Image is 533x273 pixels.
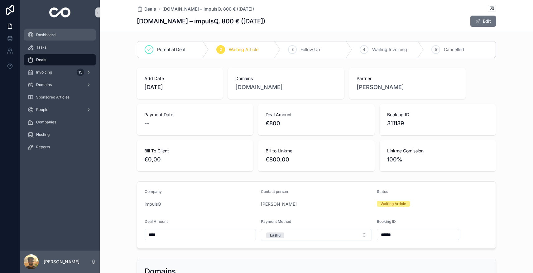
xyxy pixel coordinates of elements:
[24,67,96,78] a: Invoicing15
[36,145,50,150] span: Reports
[357,83,404,92] a: [PERSON_NAME]
[24,79,96,90] a: Domains
[266,112,367,118] span: Deal Amount
[144,6,156,12] span: Deals
[387,112,488,118] span: Booking ID
[20,25,100,161] div: scrollable content
[24,129,96,140] a: Hosting
[137,17,265,26] h1: [DOMAIN_NAME] – impulsQ, 800 € ([DATE])
[144,119,149,128] span: --
[24,54,96,65] a: Deals
[24,104,96,115] a: People
[36,32,55,37] span: Dashboard
[372,46,407,53] span: Waiting Invoicing
[300,46,320,53] span: Follow Up
[137,6,156,12] a: Deals
[36,120,56,125] span: Companies
[44,259,79,265] p: [PERSON_NAME]
[266,119,367,128] span: €800
[36,132,50,137] span: Hosting
[270,232,281,238] div: Lasku
[261,189,288,194] span: Contact person
[387,148,488,154] span: Linkme Comission
[36,107,48,112] span: People
[377,219,396,224] span: Booking ID
[261,219,291,224] span: Payment Method
[145,219,168,224] span: Deal Amount
[435,47,437,52] span: 5
[381,201,406,207] div: Waiting Article
[291,47,294,52] span: 3
[266,155,367,164] span: €800,00
[144,155,246,164] span: €0,00
[144,112,246,118] span: Payment Date
[77,69,84,76] div: 15
[24,92,96,103] a: Sponsored Articles
[24,42,96,53] a: Tasks
[387,119,488,128] span: 311139
[36,82,52,87] span: Domains
[36,70,52,75] span: Invoicing
[157,46,185,53] span: Potential Deal
[229,46,258,53] span: Waiting Article
[24,141,96,153] a: Reports
[235,75,337,82] span: Domains
[36,57,46,62] span: Deals
[266,148,367,154] span: Bill to Linkme
[36,95,70,100] span: Sponsored Articles
[144,83,215,92] span: [DATE]
[144,75,215,82] span: Add Date
[363,47,365,52] span: 4
[470,16,496,27] button: Edit
[261,201,297,207] a: [PERSON_NAME]
[24,29,96,41] a: Dashboard
[49,7,71,17] img: App logo
[36,45,46,50] span: Tasks
[444,46,464,53] span: Cancelled
[145,189,162,194] span: Company
[162,6,254,12] a: [DOMAIN_NAME] – impulsQ, 800 € ([DATE])
[261,229,372,241] button: Select Button
[24,117,96,128] a: Companies
[387,155,488,164] span: 100%
[220,47,222,52] span: 2
[377,189,388,194] span: Status
[145,201,161,207] a: impulsQ
[357,75,458,82] span: Partner
[235,83,283,92] a: [DOMAIN_NAME]
[144,148,246,154] span: Bill To Client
